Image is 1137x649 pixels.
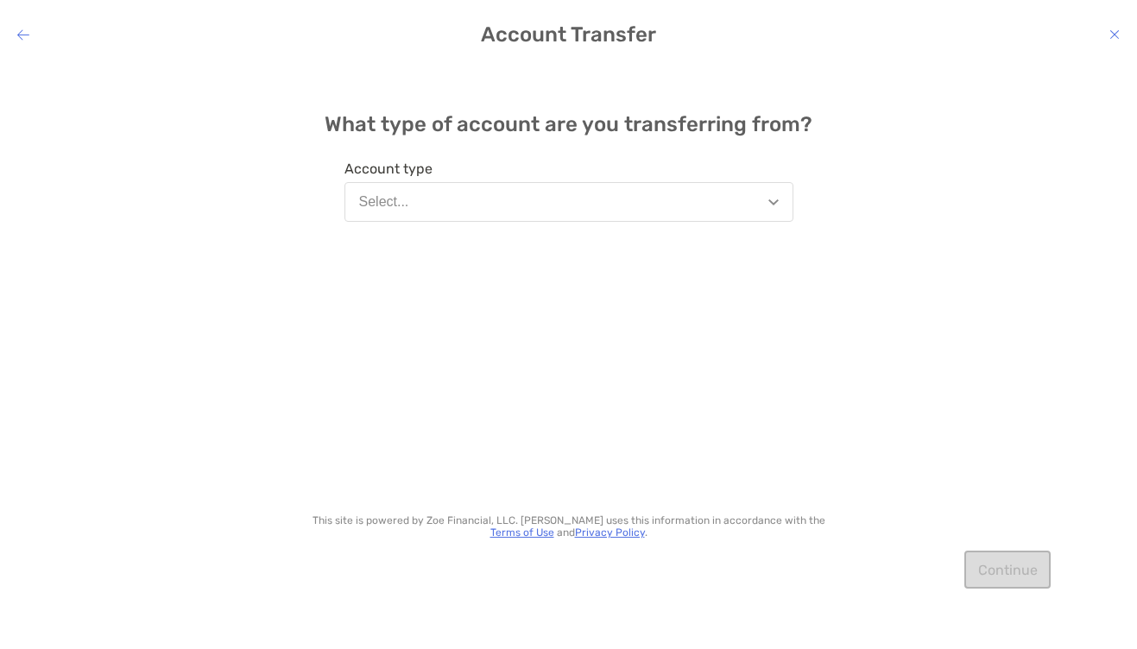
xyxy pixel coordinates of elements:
h4: What type of account are you transferring from? [325,112,812,136]
p: This site is powered by Zoe Financial, LLC. [PERSON_NAME] uses this information in accordance wit... [309,514,829,539]
button: Select... [344,182,793,222]
a: Terms of Use [490,526,554,539]
div: Select... [359,194,409,210]
img: Open dropdown arrow [768,199,779,205]
span: Account type [344,161,793,177]
a: Privacy Policy [575,526,645,539]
